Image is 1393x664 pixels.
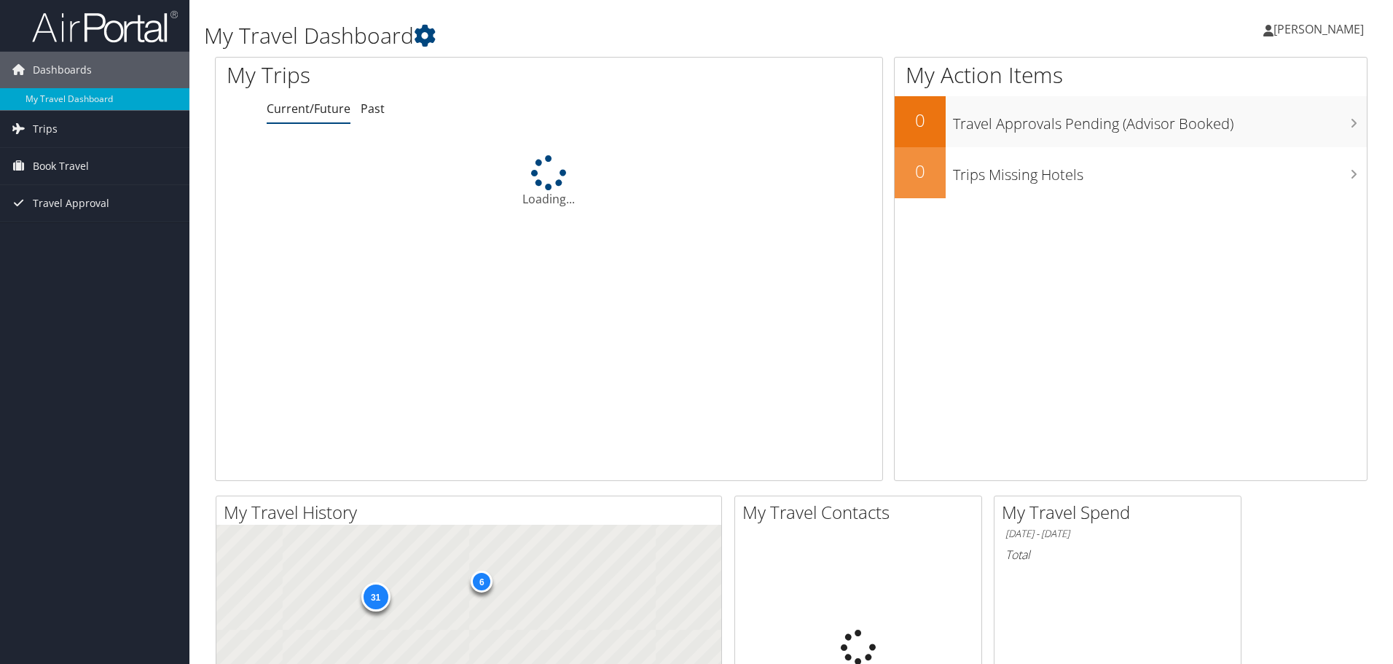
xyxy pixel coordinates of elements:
a: Past [361,101,385,117]
span: Travel Approval [33,185,109,222]
h2: My Travel History [224,500,721,525]
h3: Travel Approvals Pending (Advisor Booked) [953,106,1367,134]
h1: My Action Items [895,60,1367,90]
h2: 0 [895,108,946,133]
h2: 0 [895,159,946,184]
h6: Total [1005,547,1230,563]
span: Trips [33,111,58,147]
div: 6 [471,571,493,593]
a: 0Trips Missing Hotels [895,147,1367,198]
div: 31 [361,582,390,612]
h2: My Travel Contacts [742,500,981,525]
a: [PERSON_NAME] [1263,7,1378,51]
h6: [DATE] - [DATE] [1005,527,1230,541]
h1: My Travel Dashboard [204,20,987,51]
h3: Trips Missing Hotels [953,157,1367,185]
a: Current/Future [267,101,350,117]
span: Book Travel [33,148,89,184]
a: 0Travel Approvals Pending (Advisor Booked) [895,96,1367,147]
div: Loading... [216,155,882,208]
span: Dashboards [33,52,92,88]
h2: My Travel Spend [1002,500,1241,525]
h1: My Trips [227,60,594,90]
img: airportal-logo.png [32,9,178,44]
span: [PERSON_NAME] [1274,21,1364,37]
